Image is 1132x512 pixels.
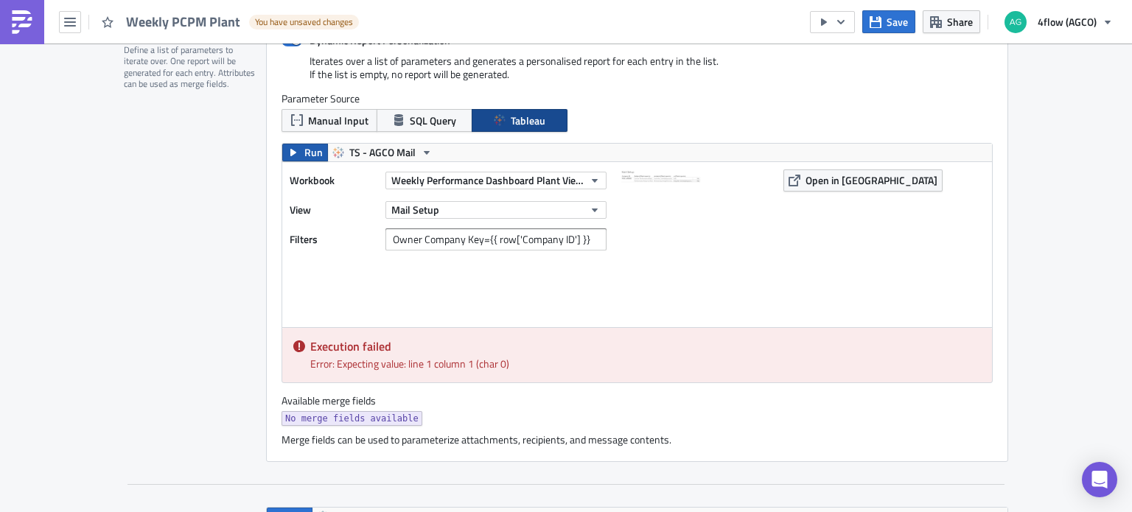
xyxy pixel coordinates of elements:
body: Rich Text Area. Press ALT-0 for help. [6,6,704,18]
img: Avatar [1003,10,1028,35]
label: Workbook [290,169,378,192]
span: No merge fields available [285,411,419,426]
button: Save [862,10,915,33]
div: Error: Expecting value: line 1 column 1 (char 0) [310,356,981,371]
span: 4flow (AGCO) [1038,14,1097,29]
span: Mail Setup [391,202,439,217]
div: Merge fields can be used to parameterize attachments, recipients, and message contents. [282,433,993,446]
input: Filter1=Value1&... [385,228,607,250]
span: Weekly PCPM Plant [126,13,242,30]
span: Open in [GEOGRAPHIC_DATA] [806,172,937,188]
span: TS - AGCO Mail [349,144,416,161]
span: Weekly Performance Dashboard Plant View (PCPM) [391,172,584,188]
h5: Execution failed [310,340,981,352]
button: Manual Input [282,109,377,132]
label: Filters [290,228,378,250]
span: SQL Query [410,113,456,128]
span: Run [304,144,323,161]
button: SQL Query [377,109,472,132]
button: Share [923,10,980,33]
button: Mail Setup [385,201,607,219]
div: Iterates over a list of parameters and generates a personalised report for each entry in the list... [282,55,993,92]
label: View [290,199,378,221]
span: Manual Input [308,113,368,128]
button: Tableau [472,109,567,132]
div: Open Intercom Messenger [1082,462,1117,497]
img: PushMetrics [10,10,34,34]
span: Save [887,14,908,29]
label: Available merge fields [282,394,392,407]
img: View Image [621,169,769,317]
button: Run [282,144,328,161]
label: Parameter Source [282,92,993,105]
span: Tableau [511,113,545,128]
a: No merge fields available [282,411,422,426]
div: Define a list of parameters to iterate over. One report will be generated for each entry. Attribu... [124,44,256,90]
button: Open in [GEOGRAPHIC_DATA] [783,169,943,192]
button: TS - AGCO Mail [327,144,438,161]
button: 4flow (AGCO) [996,6,1121,38]
span: Share [947,14,973,29]
span: You have unsaved changes [255,16,353,28]
button: Weekly Performance Dashboard Plant View (PCPM) [385,172,607,189]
